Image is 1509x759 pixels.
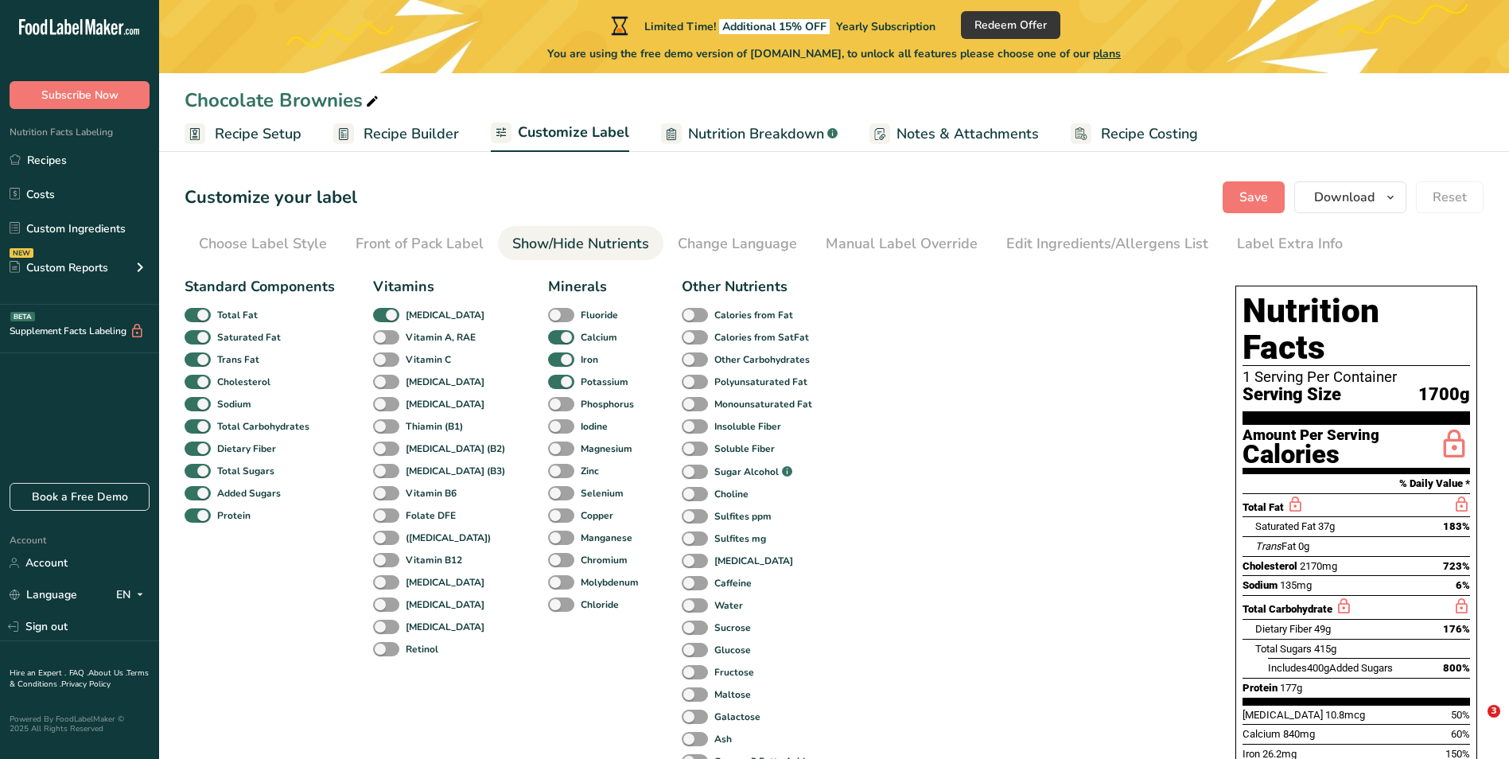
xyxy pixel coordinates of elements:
[185,276,335,298] div: Standard Components
[406,330,476,344] b: Vitamin A, RAE
[714,576,752,590] b: Caffeine
[1243,709,1323,721] span: [MEDICAL_DATA]
[406,442,505,456] b: [MEDICAL_DATA] (B2)
[1223,181,1285,213] button: Save
[608,16,935,35] div: Limited Time!
[581,308,618,322] b: Fluoride
[406,575,484,590] b: [MEDICAL_DATA]
[1488,705,1500,718] span: 3
[826,233,978,255] div: Manual Label Override
[581,486,624,500] b: Selenium
[714,665,754,679] b: Fructose
[1433,188,1467,207] span: Reset
[581,442,632,456] b: Magnesium
[869,116,1039,152] a: Notes & Attachments
[1243,560,1297,572] span: Cholesterol
[69,668,88,679] a: FAQ .
[1443,662,1470,674] span: 800%
[10,581,77,609] a: Language
[1443,623,1470,635] span: 176%
[406,419,463,434] b: Thiamin (B1)
[1243,474,1470,493] section: % Daily Value *
[1325,709,1365,721] span: 10.8mcg
[1443,560,1470,572] span: 723%
[406,397,484,411] b: [MEDICAL_DATA]
[10,312,35,321] div: BETA
[364,123,459,145] span: Recipe Builder
[1255,540,1296,552] span: Fat
[678,233,797,255] div: Change Language
[1243,428,1379,443] div: Amount Per Serving
[1307,662,1329,674] span: 400g
[661,116,838,152] a: Nutrition Breakdown
[217,486,281,500] b: Added Sugars
[1451,709,1470,721] span: 50%
[41,87,119,103] span: Subscribe Now
[581,330,617,344] b: Calcium
[581,397,634,411] b: Phosphorus
[10,483,150,511] a: Book a Free Demo
[1418,385,1470,405] span: 1700g
[10,81,150,109] button: Subscribe Now
[581,597,619,612] b: Chloride
[1071,116,1198,152] a: Recipe Costing
[961,11,1060,39] button: Redeem Offer
[1243,728,1281,740] span: Calcium
[714,710,760,724] b: Galactose
[1243,293,1470,366] h1: Nutrition Facts
[1255,520,1316,532] span: Saturated Fat
[581,575,639,590] b: Molybdenum
[217,397,251,411] b: Sodium
[581,352,598,367] b: Iron
[1283,728,1315,740] span: 840mg
[88,668,126,679] a: About Us .
[714,419,781,434] b: Insoluble Fiber
[974,17,1047,33] span: Redeem Offer
[1093,46,1121,61] span: plans
[217,442,276,456] b: Dietary Fiber
[714,621,751,635] b: Sucrose
[217,330,281,344] b: Saturated Fat
[1243,682,1278,694] span: Protein
[1243,579,1278,591] span: Sodium
[406,464,505,478] b: [MEDICAL_DATA] (B3)
[1101,123,1198,145] span: Recipe Costing
[406,620,484,634] b: [MEDICAL_DATA]
[714,687,751,702] b: Maltose
[682,276,817,298] div: Other Nutrients
[1006,233,1208,255] div: Edit Ingredients/Allergens List
[1255,540,1281,552] i: Trans
[10,259,108,276] div: Custom Reports
[1243,501,1284,513] span: Total Fat
[406,486,457,500] b: Vitamin B6
[406,308,484,322] b: [MEDICAL_DATA]
[1243,603,1332,615] span: Total Carbohydrate
[406,531,491,545] b: ([MEDICAL_DATA])
[1455,705,1493,743] iframe: Intercom live chat
[1243,443,1379,466] div: Calories
[1239,188,1268,207] span: Save
[714,509,772,524] b: Sulfites ppm
[836,19,935,34] span: Yearly Subscription
[581,531,632,545] b: Manganese
[714,308,793,322] b: Calories from Fat
[217,419,309,434] b: Total Carbohydrates
[1318,520,1335,532] span: 37g
[217,308,258,322] b: Total Fat
[714,465,779,479] b: Sugar Alcohol
[518,122,629,143] span: Customize Label
[1255,643,1312,655] span: Total Sugars
[581,508,613,523] b: Copper
[356,233,484,255] div: Front of Pack Label
[1456,579,1470,591] span: 6%
[896,123,1039,145] span: Notes & Attachments
[10,248,33,258] div: NEW
[217,464,274,478] b: Total Sugars
[714,442,775,456] b: Soluble Fiber
[1268,662,1393,674] span: Includes Added Sugars
[1280,579,1312,591] span: 135mg
[10,668,66,679] a: Hire an Expert .
[1255,623,1312,635] span: Dietary Fiber
[1237,233,1343,255] div: Label Extra Info
[688,123,824,145] span: Nutrition Breakdown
